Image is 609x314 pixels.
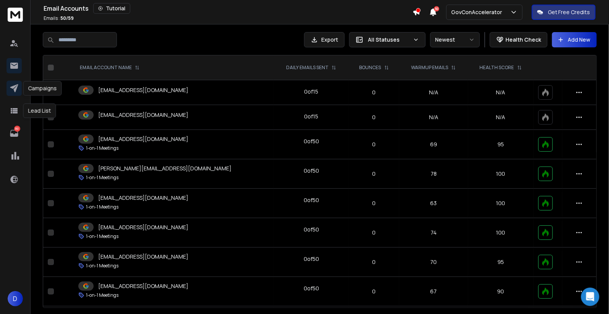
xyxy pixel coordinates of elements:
td: 70 [399,248,468,277]
div: 0 of 50 [304,226,319,233]
span: 50 / 59 [60,15,74,21]
td: 95 [468,248,534,277]
td: 90 [468,277,534,306]
p: 0 [353,113,395,121]
p: 1-on-1 Meetings [86,292,118,298]
button: Add New [552,32,597,47]
p: HEALTH SCORE [480,65,514,71]
p: All Statuses [368,36,410,44]
div: Lead List [23,104,56,118]
p: 0 [353,288,395,295]
p: DAILY EMAILS SENT [286,65,329,71]
td: 100 [468,189,534,218]
p: 1-on-1 Meetings [86,204,118,210]
button: D [8,291,23,306]
p: Emails : [44,15,74,21]
td: N/A [399,80,468,105]
p: Health Check [505,36,541,44]
div: 0 of 50 [304,138,319,145]
td: N/A [399,105,468,130]
td: 69 [399,130,468,159]
p: 0 [353,199,395,207]
div: 0 of 50 [304,255,319,263]
p: [EMAIL_ADDRESS][DOMAIN_NAME] [98,223,188,231]
div: Campaigns [23,81,62,95]
p: 0 [353,258,395,266]
p: 0 [353,170,395,178]
p: 1-on-1 Meetings [86,233,118,240]
p: 0 [353,141,395,148]
div: 0 of 15 [304,113,318,120]
div: 0 of 50 [304,167,319,175]
p: 161 [14,126,20,132]
div: EMAIL ACCOUNT NAME [80,65,139,71]
a: 161 [6,126,22,141]
td: 100 [468,218,534,248]
p: WARMUP EMAILS [411,65,448,71]
p: N/A [473,113,529,121]
button: Get Free Credits [532,5,596,20]
td: 63 [399,189,468,218]
p: [PERSON_NAME][EMAIL_ADDRESS][DOMAIN_NAME] [98,165,232,172]
p: [EMAIL_ADDRESS][DOMAIN_NAME] [98,135,188,143]
p: N/A [473,89,529,96]
p: [EMAIL_ADDRESS][DOMAIN_NAME] [98,282,188,290]
p: 1-on-1 Meetings [86,175,118,181]
p: [EMAIL_ADDRESS][DOMAIN_NAME] [98,194,188,202]
p: [EMAIL_ADDRESS][DOMAIN_NAME] [98,253,188,261]
div: Email Accounts [44,3,413,14]
span: 50 [434,6,439,11]
button: Newest [430,32,480,47]
p: [EMAIL_ADDRESS][DOMAIN_NAME] [98,111,188,119]
p: 1-on-1 Meetings [86,263,118,269]
p: 0 [353,89,395,96]
p: Get Free Credits [548,8,590,16]
div: 0 of 50 [304,285,319,292]
button: Health Check [490,32,547,47]
div: Open Intercom Messenger [581,288,599,306]
td: 67 [399,277,468,306]
div: 0 of 50 [304,196,319,204]
p: [EMAIL_ADDRESS][DOMAIN_NAME] [98,86,188,94]
button: Tutorial [93,3,130,14]
div: 0 of 15 [304,88,318,95]
td: 100 [468,159,534,189]
p: 0 [353,229,395,236]
td: 74 [399,218,468,248]
button: Export [304,32,345,47]
td: 95 [468,130,534,159]
td: 78 [399,159,468,189]
p: BOUNCES [360,65,381,71]
p: GovConAccelerator [451,8,505,16]
p: 1-on-1 Meetings [86,145,118,151]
